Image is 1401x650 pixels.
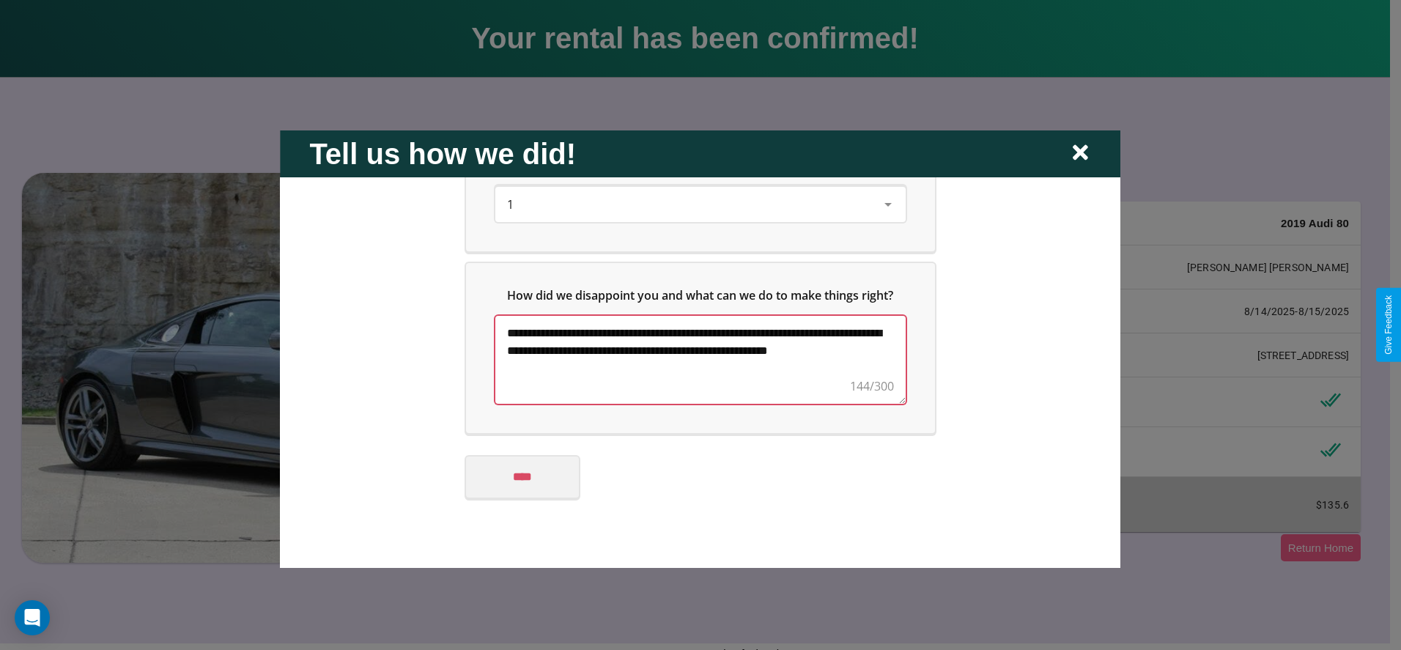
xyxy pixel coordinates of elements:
div: Open Intercom Messenger [15,600,50,635]
span: 1 [507,196,514,212]
div: 144/300 [850,377,894,394]
div: On a scale from 0 to 10, how likely are you to recommend us to a friend or family member? [466,116,935,251]
div: On a scale from 0 to 10, how likely are you to recommend us to a friend or family member? [495,186,906,221]
h2: Tell us how we did! [309,137,576,170]
div: Give Feedback [1383,295,1394,355]
span: How did we disappoint you and what can we do to make things right? [508,287,894,303]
